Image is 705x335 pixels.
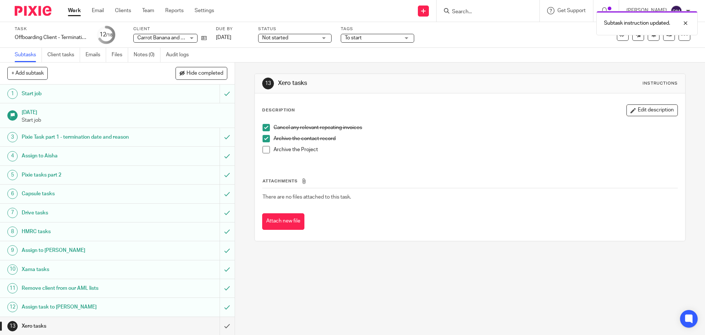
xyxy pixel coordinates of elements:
[68,7,81,14] a: Work
[187,71,223,76] span: Hide completed
[274,146,677,153] p: Archive the Project
[47,48,80,62] a: Client tasks
[7,302,18,312] div: 12
[7,321,18,331] div: 13
[7,264,18,275] div: 10
[341,26,414,32] label: Tags
[274,135,677,142] p: Archive the contact record
[22,283,149,294] h1: Remove client from our AML lists
[195,7,214,14] a: Settings
[22,226,149,237] h1: HMRC tasks
[7,283,18,293] div: 11
[258,26,332,32] label: Status
[22,132,149,143] h1: Pixie Task part 1 - termination date and reason
[100,31,113,39] div: 12
[15,48,42,62] a: Subtasks
[278,79,486,87] h1: Xero tasks
[15,26,88,32] label: Task
[86,48,106,62] a: Emails
[604,19,670,27] p: Subtask instruction updated.
[7,245,18,256] div: 9
[262,107,295,113] p: Description
[133,26,207,32] label: Client
[22,264,149,275] h1: Xama tasks
[216,35,231,40] span: [DATE]
[7,151,18,161] div: 4
[165,7,184,14] a: Reports
[22,321,149,332] h1: Xero tasks
[7,67,48,79] button: + Add subtask
[262,78,274,89] div: 13
[115,7,131,14] a: Clients
[7,170,18,180] div: 5
[262,35,288,40] span: Not started
[670,5,682,17] img: svg%3E
[22,302,149,313] h1: Assign task to [PERSON_NAME]
[22,117,227,124] p: Start job
[15,6,51,16] img: Pixie
[22,88,149,99] h1: Start job
[7,89,18,99] div: 1
[137,35,282,40] span: Carrot Banana and Peach Clothing Company Limited ON HOLD
[643,81,678,86] div: Instructions
[22,188,149,199] h1: Capsule tasks
[166,48,194,62] a: Audit logs
[7,208,18,218] div: 7
[7,132,18,142] div: 3
[176,67,227,79] button: Hide completed
[7,227,18,237] div: 8
[15,34,88,41] div: Offboarding Client - Termination of contract (leave)
[626,104,678,116] button: Edit description
[345,35,362,40] span: To start
[262,213,304,230] button: Attach new file
[106,33,113,37] small: /18
[22,150,149,161] h1: Assign to Aisha
[263,195,351,200] span: There are no files attached to this task.
[274,124,677,131] p: Cancel any relevant repeating invoices
[22,107,227,116] h1: [DATE]
[134,48,160,62] a: Notes (0)
[263,179,298,183] span: Attachments
[22,245,149,256] h1: Assign to [PERSON_NAME]
[7,189,18,199] div: 6
[216,26,249,32] label: Due by
[22,170,149,181] h1: Pixie tasks part 2
[22,207,149,218] h1: Drive tasks
[142,7,154,14] a: Team
[92,7,104,14] a: Email
[112,48,128,62] a: Files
